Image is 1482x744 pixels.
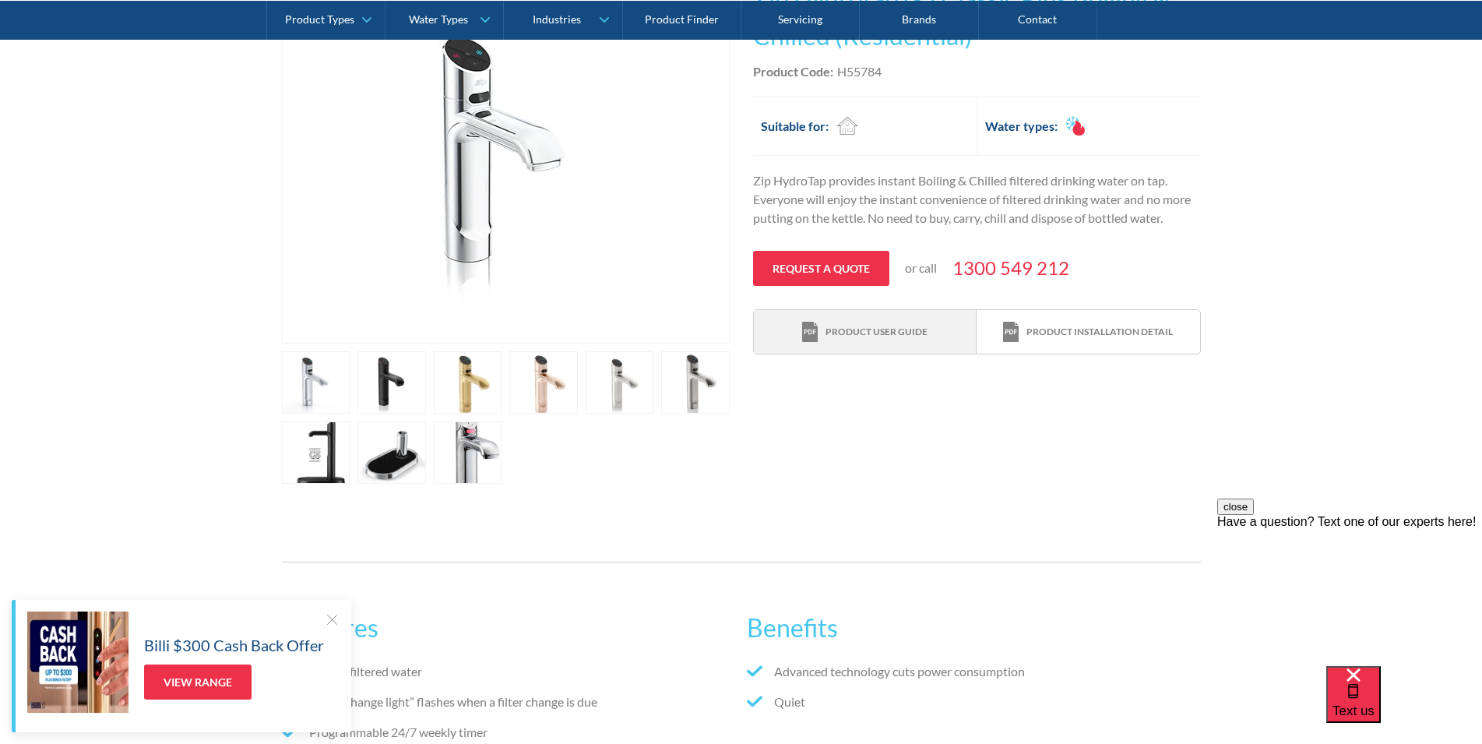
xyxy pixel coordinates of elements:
iframe: podium webchat widget prompt [1217,499,1482,686]
a: open lightbox [357,421,426,484]
a: print iconProduct installation detail [977,310,1199,354]
h2: Features [282,609,735,647]
h2: Suitable for: [761,117,829,136]
h2: Water types: [985,117,1058,136]
a: open lightbox [282,421,350,484]
div: Product user guide [825,325,928,339]
a: print iconProduct user guide [754,310,977,354]
a: open lightbox [434,351,502,414]
img: print icon [1003,322,1019,343]
a: Request a quote [753,251,889,286]
div: H55784 [837,62,882,81]
li: Programmable 24/7 weekly timer [282,723,735,742]
div: Industries [533,12,581,26]
li: Chilled filtered water [282,662,735,681]
li: Quiet [747,693,1200,711]
p: Zip HydroTap provides instant Boiling & Chilled filtered drinking water on tap. Everyone will enj... [753,171,1201,227]
div: Product installation detail [1026,325,1173,339]
a: 1300 549 212 [952,254,1069,282]
p: or call [905,259,937,277]
a: open lightbox [509,351,578,414]
div: Water Types [409,12,468,26]
a: open lightbox [661,351,730,414]
img: Billi $300 Cash Back Offer [27,612,128,713]
a: open lightbox [586,351,654,414]
h5: Billi $300 Cash Back Offer [144,633,324,657]
li: “Filter change light” flashes when a filter change is due [282,693,735,711]
li: Advanced technology cuts power consumption [747,662,1200,681]
div: Product Types [285,12,354,26]
strong: Product Code: [753,64,833,79]
a: open lightbox [282,351,350,414]
a: open lightbox [434,421,502,484]
a: open lightbox [357,351,426,414]
img: print icon [802,322,818,343]
a: View Range [144,665,252,700]
h2: Benefits [747,609,1200,647]
iframe: podium webchat widget bubble [1326,666,1482,744]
